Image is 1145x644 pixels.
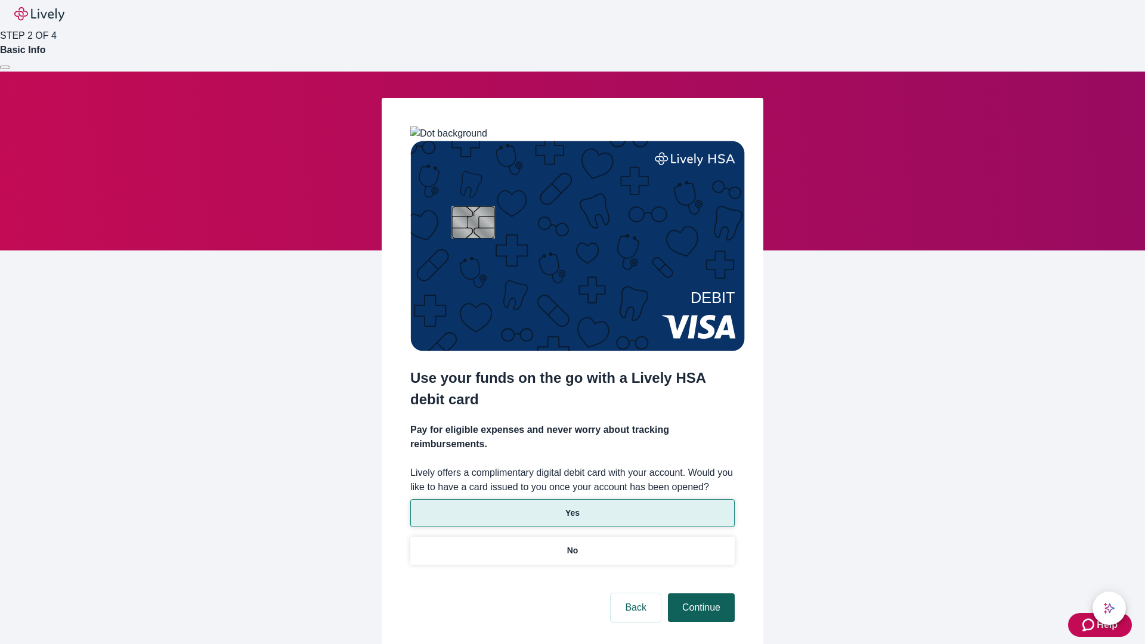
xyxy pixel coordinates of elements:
h4: Pay for eligible expenses and never worry about tracking reimbursements. [410,423,735,451]
button: No [410,537,735,565]
p: No [567,544,578,557]
svg: Zendesk support icon [1082,618,1097,632]
svg: Lively AI Assistant [1103,602,1115,614]
button: chat [1093,592,1126,625]
p: Yes [565,507,580,519]
img: Dot background [410,126,487,141]
button: Yes [410,499,735,527]
span: Help [1097,618,1118,632]
img: Debit card [410,141,745,351]
button: Zendesk support iconHelp [1068,613,1132,637]
h2: Use your funds on the go with a Lively HSA debit card [410,367,735,410]
button: Continue [668,593,735,622]
button: Back [611,593,661,622]
img: Lively [14,7,64,21]
label: Lively offers a complimentary digital debit card with your account. Would you like to have a card... [410,466,735,494]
